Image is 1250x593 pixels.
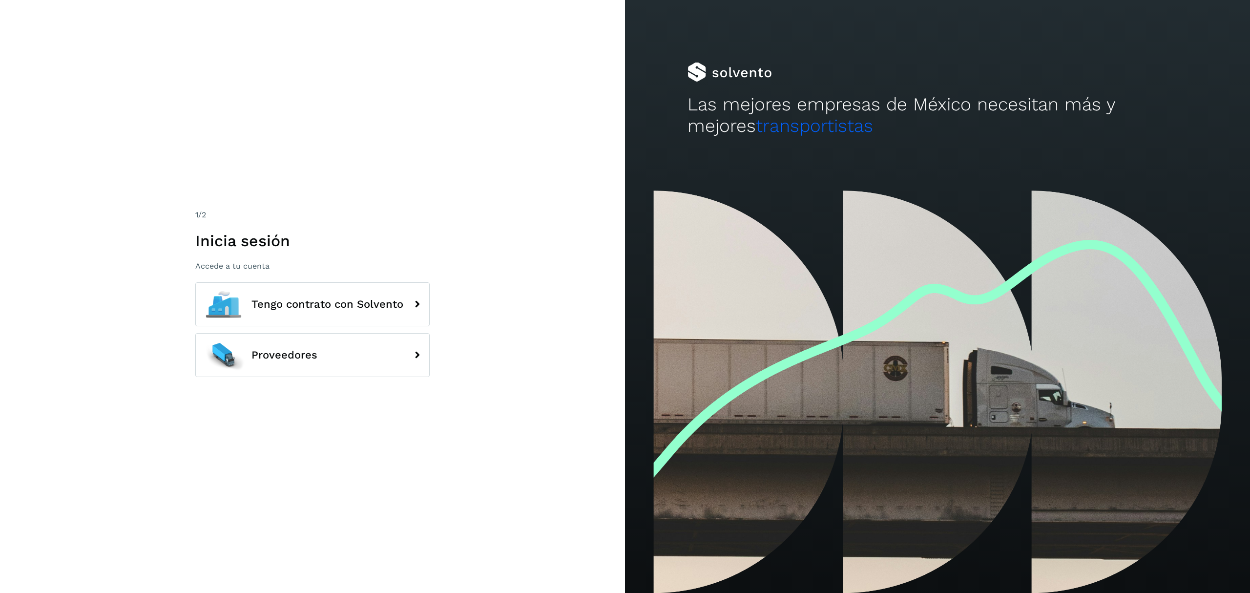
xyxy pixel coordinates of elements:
button: Tengo contrato con Solvento [195,282,430,326]
span: transportistas [756,115,873,136]
div: /2 [195,209,430,221]
span: 1 [195,210,198,219]
h1: Inicia sesión [195,232,430,250]
span: Proveedores [251,349,317,361]
span: Tengo contrato con Solvento [251,298,403,310]
button: Proveedores [195,333,430,377]
h2: Las mejores empresas de México necesitan más y mejores [687,94,1187,137]
p: Accede a tu cuenta [195,261,430,271]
